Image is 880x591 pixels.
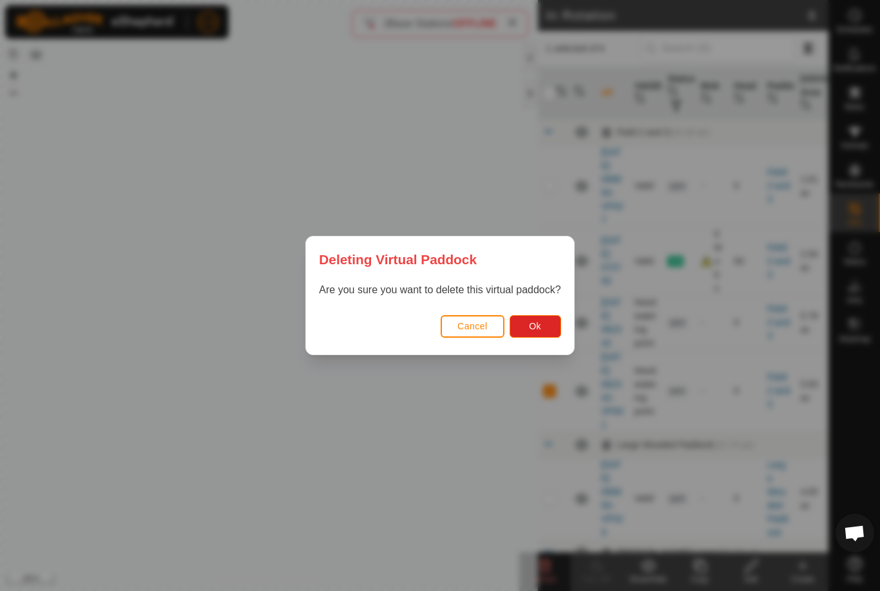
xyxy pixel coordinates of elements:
[441,315,504,338] button: Cancel
[457,321,488,331] span: Cancel
[319,249,477,269] span: Deleting Virtual Paddock
[836,514,874,552] div: Open chat
[510,315,561,338] button: Ok
[529,321,541,331] span: Ok
[319,282,560,298] p: Are you sure you want to delete this virtual paddock?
